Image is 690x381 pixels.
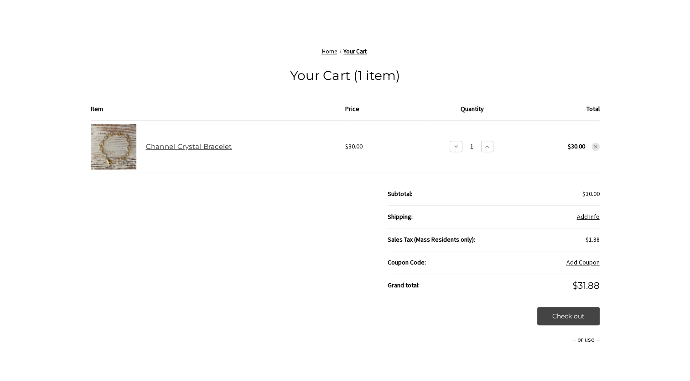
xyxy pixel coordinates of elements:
[343,48,367,55] a: Your Cart
[388,235,475,243] strong: Sales Tax (Mass Residents only):
[568,142,585,150] strong: $30.00
[91,66,600,85] h1: Your Cart (1 item)
[345,104,430,121] th: Price
[577,212,600,222] button: Add Info
[566,258,600,267] button: Add Coupon
[388,190,412,198] strong: Subtotal:
[586,235,600,243] span: $1.88
[146,142,232,151] a: Channel Crystal Bracelet
[537,307,600,325] a: Check out
[582,190,600,198] span: $30.00
[388,258,426,266] strong: Coupon Code:
[486,335,600,344] p: -- or use --
[91,47,600,56] nav: Breadcrumb
[430,104,515,121] th: Quantity
[322,48,337,55] a: Home
[572,280,600,291] span: $31.88
[388,281,420,289] strong: Grand total:
[515,104,600,121] th: Total
[486,354,600,372] iframe: PayPal-paypal
[345,142,363,150] span: $30.00
[388,212,413,221] strong: Shipping:
[91,104,345,121] th: Item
